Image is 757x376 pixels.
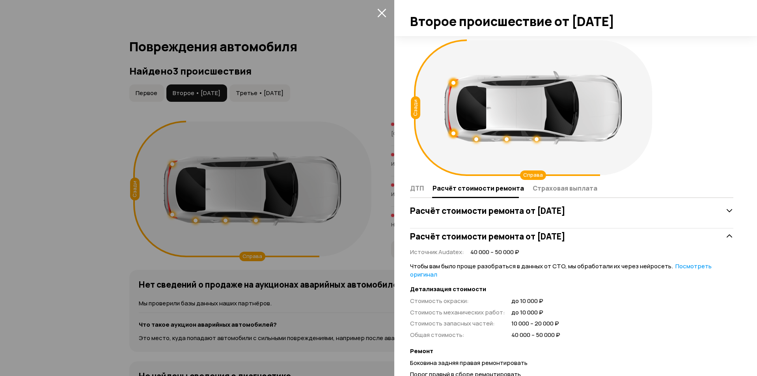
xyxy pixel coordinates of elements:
span: Стоимость механических работ : [410,308,505,316]
span: Боковина задняя правая ремонтировать [410,359,528,367]
span: Страховая выплата [533,184,597,192]
a: Посмотреть оригинал [410,262,712,279]
strong: Ремонт [410,347,733,355]
button: закрыть [375,6,388,19]
div: Справа [520,170,546,180]
span: 40 000 – 50 000 ₽ [470,248,519,256]
span: до 10 000 ₽ [511,309,560,317]
span: Чтобы вам было проще разобраться в данных от СТО, мы обработали их через нейросеть. [410,262,712,279]
span: Стоимость запасных частей : [410,319,495,327]
span: 40 000 – 50 000 ₽ [511,331,560,339]
span: до 10 000 ₽ [511,297,560,305]
span: 10 000 – 20 000 ₽ [511,320,560,328]
strong: Детализация стоимости [410,285,733,294]
span: Общая стоимость : [410,331,464,339]
span: Источник Audatex : [410,248,464,256]
span: ДТП [410,184,424,192]
h3: Расчёт стоимости ремонта от [DATE] [410,231,565,241]
h3: Расчёт стоимости ремонта от [DATE] [410,206,565,216]
span: Стоимость окраски : [410,297,469,305]
span: Расчёт стоимости ремонта [433,184,524,192]
div: Сзади [411,96,420,119]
